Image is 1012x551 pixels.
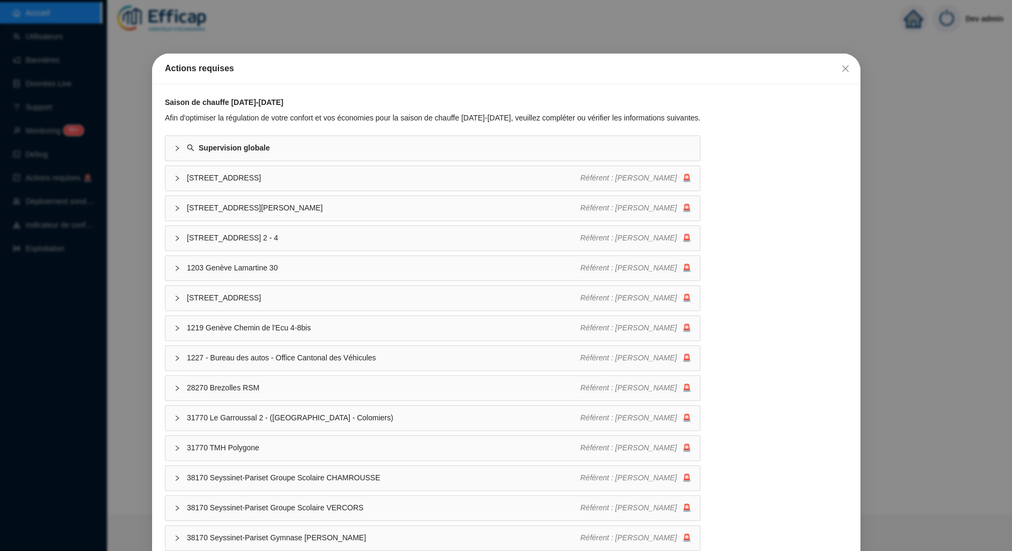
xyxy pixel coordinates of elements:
div: 🚨 [580,382,691,394]
span: Référent : [PERSON_NAME] [580,533,677,542]
span: collapsed [174,355,180,361]
span: Référent : [PERSON_NAME] [580,383,677,392]
span: collapsed [174,205,180,212]
div: 🚨 [580,442,691,454]
span: [STREET_ADDRESS] [187,292,580,304]
div: 28270 Brezolles RSMRéférent : [PERSON_NAME]🚨 [165,376,700,401]
div: 🚨 [580,292,691,304]
strong: Supervision globale [199,144,270,152]
span: collapsed [174,325,180,331]
span: [STREET_ADDRESS][PERSON_NAME] [187,202,580,214]
div: Afin d'optimiser la régulation de votre confort et vos économies pour la saison de chauffe [DATE]... [165,112,700,124]
span: Référent : [PERSON_NAME] [580,503,677,512]
div: 🚨 [580,412,691,424]
div: 🚨 [580,502,691,514]
span: Fermer [837,64,854,73]
span: search [187,144,194,152]
div: 🚨 [580,202,691,214]
div: [STREET_ADDRESS]Référent : [PERSON_NAME]🚨 [165,166,700,191]
span: collapsed [174,265,180,271]
div: [STREET_ADDRESS] 2 - 4Référent : [PERSON_NAME]🚨 [165,226,700,251]
span: Référent : [PERSON_NAME] [580,173,677,182]
div: 🚨 [580,472,691,484]
span: Référent : [PERSON_NAME] [580,203,677,212]
span: collapsed [174,175,180,182]
div: 31770 TMH PolygoneRéférent : [PERSON_NAME]🚨 [165,436,700,461]
span: 28270 Brezolles RSM [187,382,580,394]
span: Référent : [PERSON_NAME] [580,443,677,452]
span: collapsed [174,475,180,481]
div: [STREET_ADDRESS][PERSON_NAME]Référent : [PERSON_NAME]🚨 [165,196,700,221]
span: 38170 Seyssinet-Pariset Groupe Scolaire CHAMROUSSE [187,472,580,484]
span: collapsed [174,415,180,421]
span: collapsed [174,505,180,511]
div: 🚨 [580,532,691,544]
div: 1203 Genève Lamartine 30Référent : [PERSON_NAME]🚨 [165,256,700,281]
div: 1219 Genève Chemin de l'Ecu 4-8bisRéférent : [PERSON_NAME]🚨 [165,316,700,341]
span: 31770 TMH Polygone [187,442,580,454]
div: [STREET_ADDRESS]Référent : [PERSON_NAME]🚨 [165,286,700,311]
div: 🚨 [580,172,691,184]
span: 31770 Le Garroussal 2 - ([GEOGRAPHIC_DATA] - Colomiers) [187,412,580,424]
span: Référent : [PERSON_NAME] [580,473,677,482]
button: Close [837,60,854,77]
span: collapsed [174,385,180,391]
span: Référent : [PERSON_NAME] [580,293,677,302]
span: 38170 Seyssinet-Pariset Gymnase [PERSON_NAME] [187,532,580,544]
span: Référent : [PERSON_NAME] [580,353,677,362]
span: 1227 - Bureau des autos - Office Cantonal des Véhicules [187,352,580,364]
span: collapsed [174,535,180,541]
span: [STREET_ADDRESS] [187,172,580,184]
div: 🚨 [580,322,691,334]
div: 🚨 [580,352,691,364]
span: Référent : [PERSON_NAME] [580,323,677,332]
span: 38170 Seyssinet-Pariset Groupe Scolaire VERCORS [187,502,580,514]
span: Référent : [PERSON_NAME] [580,233,677,242]
span: 1203 Genève Lamartine 30 [187,262,580,274]
div: 1227 - Bureau des autos - Office Cantonal des VéhiculesRéférent : [PERSON_NAME]🚨 [165,346,700,371]
div: 38170 Seyssinet-Pariset Groupe Scolaire CHAMROUSSERéférent : [PERSON_NAME]🚨 [165,466,700,490]
span: collapsed [174,295,180,301]
span: 1219 Genève Chemin de l'Ecu 4-8bis [187,322,580,334]
span: close [841,64,850,73]
div: 31770 Le Garroussal 2 - ([GEOGRAPHIC_DATA] - Colomiers)Référent : [PERSON_NAME]🚨 [165,406,700,431]
div: 🚨 [580,262,691,274]
span: Référent : [PERSON_NAME] [580,263,677,272]
div: Actions requises [165,62,848,75]
div: 38170 Seyssinet-Pariset Gymnase [PERSON_NAME]Référent : [PERSON_NAME]🚨 [165,526,700,550]
span: [STREET_ADDRESS] 2 - 4 [187,232,580,244]
div: 🚨 [580,232,691,244]
div: 38170 Seyssinet-Pariset Groupe Scolaire VERCORSRéférent : [PERSON_NAME]🚨 [165,496,700,520]
span: collapsed [174,235,180,241]
div: Supervision globale [165,136,700,161]
span: collapsed [174,445,180,451]
span: Référent : [PERSON_NAME] [580,413,677,422]
span: collapsed [174,145,180,152]
strong: Saison de chauffe [DATE]-[DATE] [165,98,283,107]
